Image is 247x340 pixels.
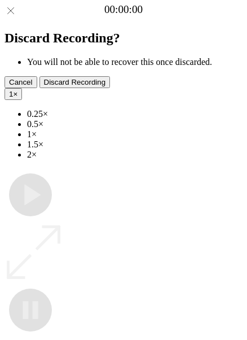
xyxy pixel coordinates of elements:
[27,150,242,160] li: 2×
[27,109,242,119] li: 0.25×
[27,129,242,140] li: 1×
[27,140,242,150] li: 1.5×
[5,30,242,46] h2: Discard Recording?
[9,90,13,98] span: 1
[39,76,111,88] button: Discard Recording
[5,88,22,100] button: 1×
[27,119,242,129] li: 0.5×
[104,3,143,16] a: 00:00:00
[27,57,242,67] li: You will not be able to recover this once discarded.
[5,76,37,88] button: Cancel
